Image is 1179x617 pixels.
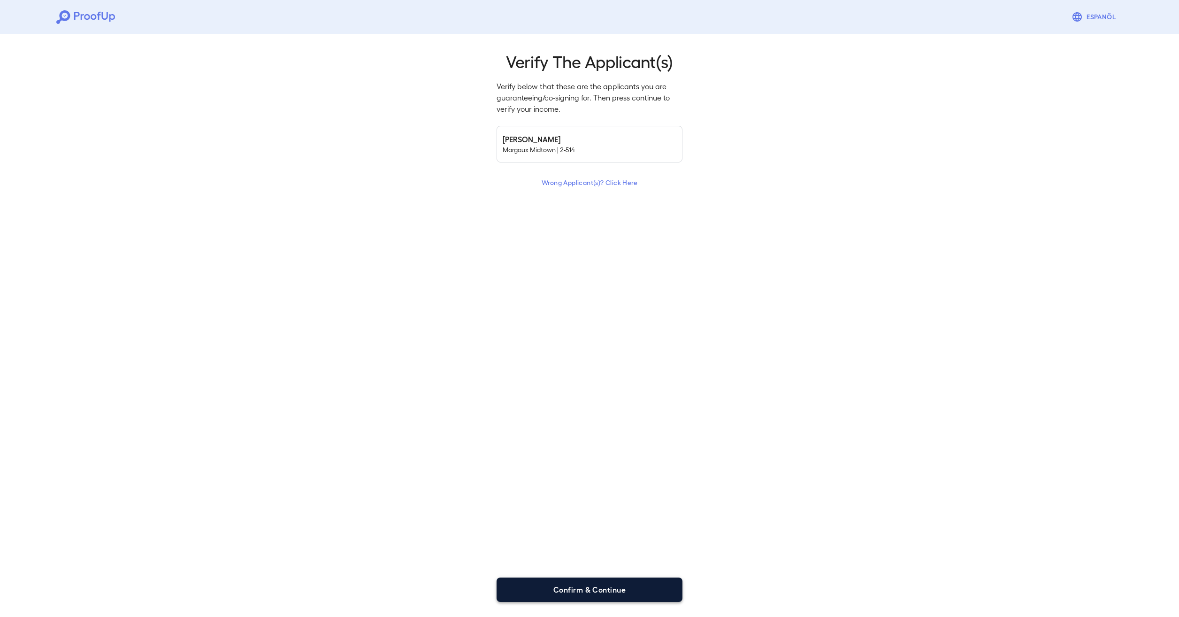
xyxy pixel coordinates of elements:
[538,174,641,191] button: Wrong Applicant(s)? Click Here
[497,81,682,115] p: Verify below that these are the applicants you are guaranteeing/co-signing for. Then press contin...
[497,578,682,602] button: Confirm & Continue
[503,134,676,145] h6: [PERSON_NAME]
[497,51,682,71] h2: Verify The Applicant(s)
[503,145,676,154] p: Margaux Midtown | 2-514
[1068,8,1123,26] button: Espanõl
